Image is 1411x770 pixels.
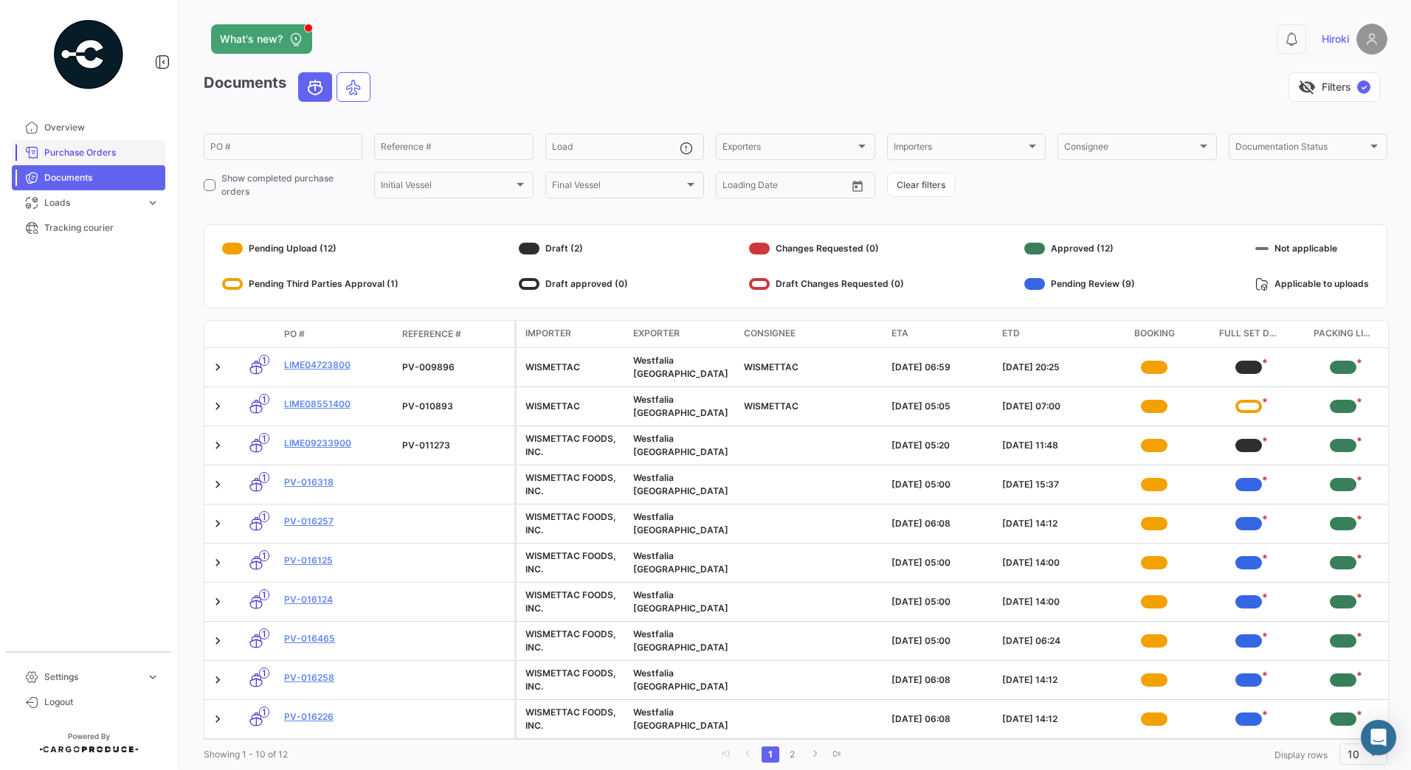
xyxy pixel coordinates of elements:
[739,746,757,763] a: go to previous page
[744,361,798,372] span: WISMETTAC
[1002,712,1101,726] div: [DATE] 14:12
[633,589,732,615] div: Westfalia [GEOGRAPHIC_DATA]
[887,173,955,197] button: Clear filters
[259,628,269,639] span: 1
[996,321,1107,347] datatable-header-cell: ETD
[1002,439,1101,452] div: [DATE] 11:48
[717,746,735,763] a: go to first page
[633,549,732,576] div: Westfalia [GEOGRAPHIC_DATA]
[12,140,165,165] a: Purchase Orders
[210,516,225,531] a: Expand/Collapse Row
[259,433,269,444] span: 1
[44,221,159,235] span: Tracking courier
[222,272,399,296] div: Pending Third Parties Approval (1)
[722,144,855,154] span: Exporters
[204,72,375,102] h3: Documents
[749,272,904,296] div: Draft Changes Requested (0)
[1002,673,1101,687] div: [DATE] 14:12
[828,746,846,763] a: go to last page
[891,595,990,608] div: [DATE] 05:00
[299,73,331,101] button: Ocean
[1002,517,1101,530] div: [DATE] 14:12
[259,511,269,522] span: 1
[220,32,283,46] span: What's new?
[284,632,390,645] a: PV-016465
[525,432,621,459] div: WISMETTAC FOODS, INC.
[782,742,804,767] li: page 2
[44,670,140,684] span: Settings
[210,594,225,609] a: Expand/Collapse Row
[1002,634,1101,648] div: [DATE] 06:24
[633,510,732,537] div: Westfalia [GEOGRAPHIC_DATA]
[44,121,159,134] span: Overview
[846,175,869,197] button: Open calendar
[210,477,225,492] a: Expand/Collapse Row
[891,556,990,569] div: [DATE] 05:00
[633,432,732,459] div: Westfalia [GEOGRAPHIC_DATA]
[891,517,990,530] div: [DATE] 06:08
[519,272,628,296] div: Draft approved (0)
[891,478,990,491] div: [DATE] 05:00
[891,400,990,413] div: [DATE] 05:05
[633,628,732,654] div: Westfalia [GEOGRAPHIC_DATA]
[552,182,684,192] span: Final Vessel
[762,746,779,763] a: 1
[44,171,159,184] span: Documents
[284,358,390,372] a: LIME04723800
[806,746,824,763] a: go to next page
[337,73,370,101] button: Air
[278,322,396,347] datatable-header-cell: PO #
[633,471,732,498] div: Westfalia [GEOGRAPHIC_DATA]
[633,354,732,381] div: Westfalia [GEOGRAPHIC_DATA]
[886,321,996,347] datatable-header-cell: ETA
[633,667,732,693] div: Westfalia [GEOGRAPHIC_DATA]
[284,398,390,411] a: LIME08551400
[210,712,225,726] a: Expand/Collapse Row
[525,628,621,654] div: WISMETTAC FOODS, INC.
[1357,80,1370,94] span: ✓
[12,115,165,140] a: Overview
[1024,272,1135,296] div: Pending Review (9)
[1219,327,1278,341] span: Full Set Docs WFPE
[1002,478,1101,491] div: [DATE] 15:37
[259,355,269,366] span: 1
[519,237,628,260] div: Draft (2)
[210,399,225,414] a: Expand/Collapse Row
[633,327,680,340] span: Exporter
[52,18,125,91] img: powered-by.png
[1361,720,1396,755] div: Abrir Intercom Messenger
[259,394,269,405] span: 1
[525,667,621,693] div: WISMETTAC FOODS, INC.
[753,182,813,192] input: To
[891,712,990,726] div: [DATE] 06:08
[517,321,627,347] datatable-header-cell: Importer
[1274,749,1328,760] span: Display rows
[744,327,796,340] span: Consignee
[722,182,743,192] input: From
[1296,321,1390,347] datatable-header-cell: Packing List
[525,400,621,413] div: WISMETTAC
[1002,327,1020,340] span: ETD
[525,589,621,615] div: WISMETTAC FOODS, INC.
[1002,556,1101,569] div: [DATE] 14:00
[259,707,269,718] span: 1
[402,400,508,413] div: PV-010893
[259,667,269,679] span: 1
[402,327,461,341] span: Reference #
[525,706,621,732] div: WISMETTAC FOODS, INC.
[759,742,782,767] li: page 1
[210,673,225,687] a: Expand/Collapse Row
[44,696,159,709] span: Logout
[12,215,165,240] a: Tracking courier
[525,361,621,374] div: WISMETTAC
[259,589,269,600] span: 1
[1107,321,1201,347] datatable-header-cell: Booking
[44,196,140,209] span: Loads
[1002,400,1101,413] div: [DATE] 07:00
[1064,144,1196,154] span: Consignee
[146,196,159,209] span: expand_more
[891,673,990,687] div: [DATE] 06:08
[1314,327,1373,341] span: Packing List
[1002,595,1101,608] div: [DATE] 14:00
[891,634,990,648] div: [DATE] 05:00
